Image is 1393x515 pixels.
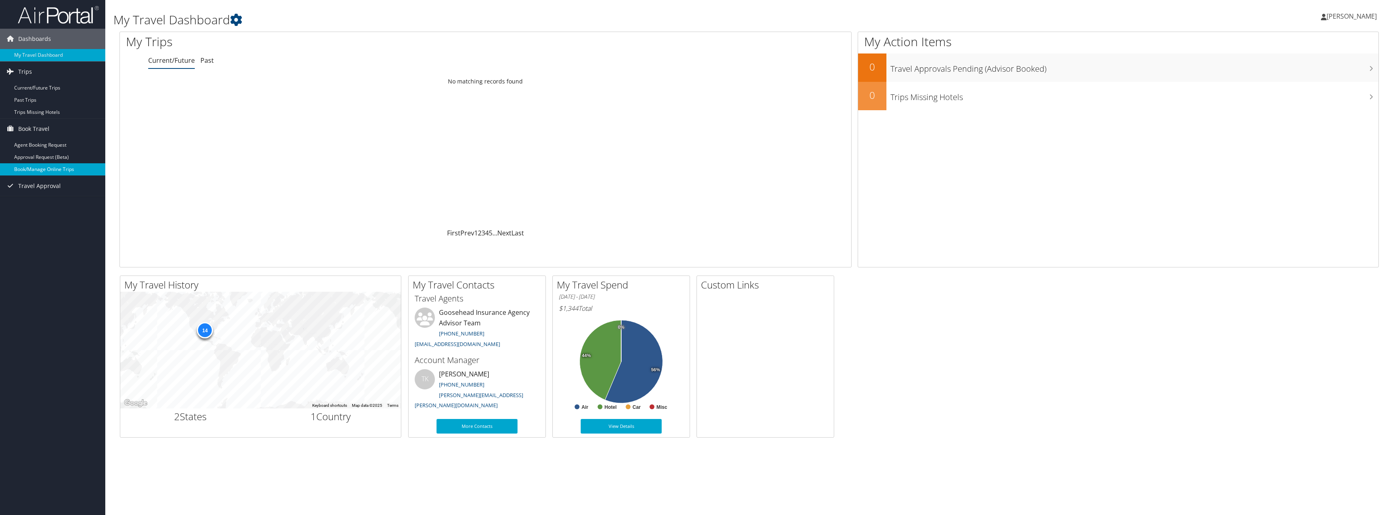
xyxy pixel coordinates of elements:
[858,82,1378,110] a: 0Trips Missing Hotels
[557,278,690,292] h2: My Travel Spend
[126,33,540,50] h1: My Trips
[582,353,591,358] tspan: 44%
[18,176,61,196] span: Travel Approval
[122,398,149,408] img: Google
[618,325,624,330] tspan: 0%
[481,229,485,237] a: 3
[120,74,851,89] td: No matching records found
[858,60,886,74] h2: 0
[858,88,886,102] h2: 0
[559,304,684,313] h6: Total
[200,56,214,65] a: Past
[1327,12,1377,21] span: [PERSON_NAME]
[415,293,539,304] h3: Travel Agents
[858,53,1378,82] a: 0Travel Approvals Pending (Advisor Booked)
[656,404,667,410] text: Misc
[113,11,961,28] h1: My Travel Dashboard
[890,59,1378,75] h3: Travel Approvals Pending (Advisor Booked)
[474,229,478,237] a: 1
[197,322,213,338] div: 14
[415,355,539,366] h3: Account Manager
[124,278,401,292] h2: My Travel History
[415,340,500,348] a: [EMAIL_ADDRESS][DOMAIN_NAME]
[18,29,51,49] span: Dashboards
[492,229,497,237] span: …
[581,404,588,410] text: Air
[437,419,518,434] a: More Contacts
[311,410,316,423] span: 1
[18,62,32,82] span: Trips
[701,278,834,292] h2: Custom Links
[148,56,195,65] a: Current/Future
[267,410,395,423] h2: Country
[122,398,149,408] a: Open this area in Google Maps (opens a new window)
[559,304,578,313] span: $1,344
[126,410,255,423] h2: States
[411,308,543,351] li: Goosehead Insurance Agency Advisor Team
[447,229,460,237] a: First
[489,229,492,237] a: 5
[174,410,180,423] span: 2
[485,229,489,237] a: 4
[312,403,347,408] button: Keyboard shortcuts
[581,419,662,434] a: View Details
[858,33,1378,50] h1: My Action Items
[439,381,484,388] a: [PHONE_NUMBER]
[460,229,474,237] a: Prev
[352,403,382,408] span: Map data ©2025
[415,391,523,409] a: [PERSON_NAME][EMAIL_ADDRESS][PERSON_NAME][DOMAIN_NAME]
[413,278,545,292] h2: My Travel Contacts
[387,403,398,408] a: Terms (opens in new tab)
[415,369,435,389] div: TK
[633,404,641,410] text: Car
[439,330,484,337] a: [PHONE_NUMBER]
[890,88,1378,103] h3: Trips Missing Hotels
[18,5,99,24] img: airportal-logo.png
[605,404,617,410] text: Hotel
[651,368,660,372] tspan: 56%
[511,229,524,237] a: Last
[559,293,684,301] h6: [DATE] - [DATE]
[18,119,49,139] span: Book Travel
[497,229,511,237] a: Next
[478,229,481,237] a: 2
[1321,4,1385,28] a: [PERSON_NAME]
[411,369,543,412] li: [PERSON_NAME]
